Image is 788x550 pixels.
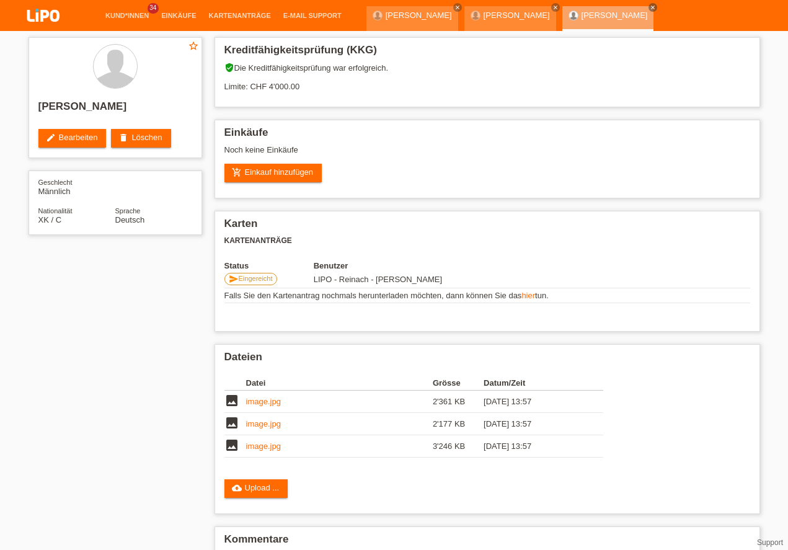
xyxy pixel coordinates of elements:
span: Geschlecht [38,179,73,186]
a: close [453,3,462,12]
span: Sprache [115,207,141,215]
a: deleteLöschen [111,129,170,148]
a: add_shopping_cartEinkauf hinzufügen [224,164,322,182]
i: verified_user [224,63,234,73]
td: [DATE] 13:57 [484,391,585,413]
span: Eingereicht [239,275,273,282]
a: editBearbeiten [38,129,107,148]
a: [PERSON_NAME] [582,11,648,20]
a: star_border [188,40,199,53]
a: hier [521,291,535,300]
a: [PERSON_NAME] [484,11,550,20]
a: Einkäufe [155,12,202,19]
span: Kosovo / C / 03.02.2005 [38,215,62,224]
span: Nationalität [38,207,73,215]
h2: [PERSON_NAME] [38,100,192,119]
span: Deutsch [115,215,145,224]
i: star_border [188,40,199,51]
th: Datum/Zeit [484,376,585,391]
span: 20.09.2025 [314,275,442,284]
i: image [224,415,239,430]
i: add_shopping_cart [232,167,242,177]
a: Support [757,538,783,547]
i: image [224,438,239,453]
i: close [650,4,656,11]
th: Datei [246,376,433,391]
th: Grösse [433,376,484,391]
a: image.jpg [246,419,281,428]
h2: Karten [224,218,750,236]
a: cloud_uploadUpload ... [224,479,288,498]
a: LIPO pay [12,25,74,35]
i: image [224,393,239,408]
h2: Kreditfähigkeitsprüfung (KKG) [224,44,750,63]
a: close [649,3,657,12]
i: send [229,274,239,284]
a: Kartenanträge [203,12,277,19]
td: 2'177 KB [433,413,484,435]
div: Die Kreditfähigkeitsprüfung war erfolgreich. Limite: CHF 4'000.00 [224,63,750,100]
i: delete [118,133,128,143]
h2: Dateien [224,351,750,370]
td: [DATE] 13:57 [484,435,585,458]
th: Status [224,261,314,270]
h2: Einkäufe [224,126,750,145]
i: cloud_upload [232,483,242,493]
span: 34 [148,3,159,14]
i: close [552,4,559,11]
a: [PERSON_NAME] [386,11,452,20]
td: 2'361 KB [433,391,484,413]
div: Noch keine Einkäufe [224,145,750,164]
th: Benutzer [314,261,524,270]
a: Kund*innen [99,12,155,19]
div: Männlich [38,177,115,196]
a: close [551,3,560,12]
h3: Kartenanträge [224,236,750,246]
td: Falls Sie den Kartenantrag nochmals herunterladen möchten, dann können Sie das tun. [224,288,750,303]
td: 3'246 KB [433,435,484,458]
a: image.jpg [246,397,281,406]
i: edit [46,133,56,143]
i: close [454,4,461,11]
a: image.jpg [246,441,281,451]
a: E-Mail Support [277,12,348,19]
td: [DATE] 13:57 [484,413,585,435]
